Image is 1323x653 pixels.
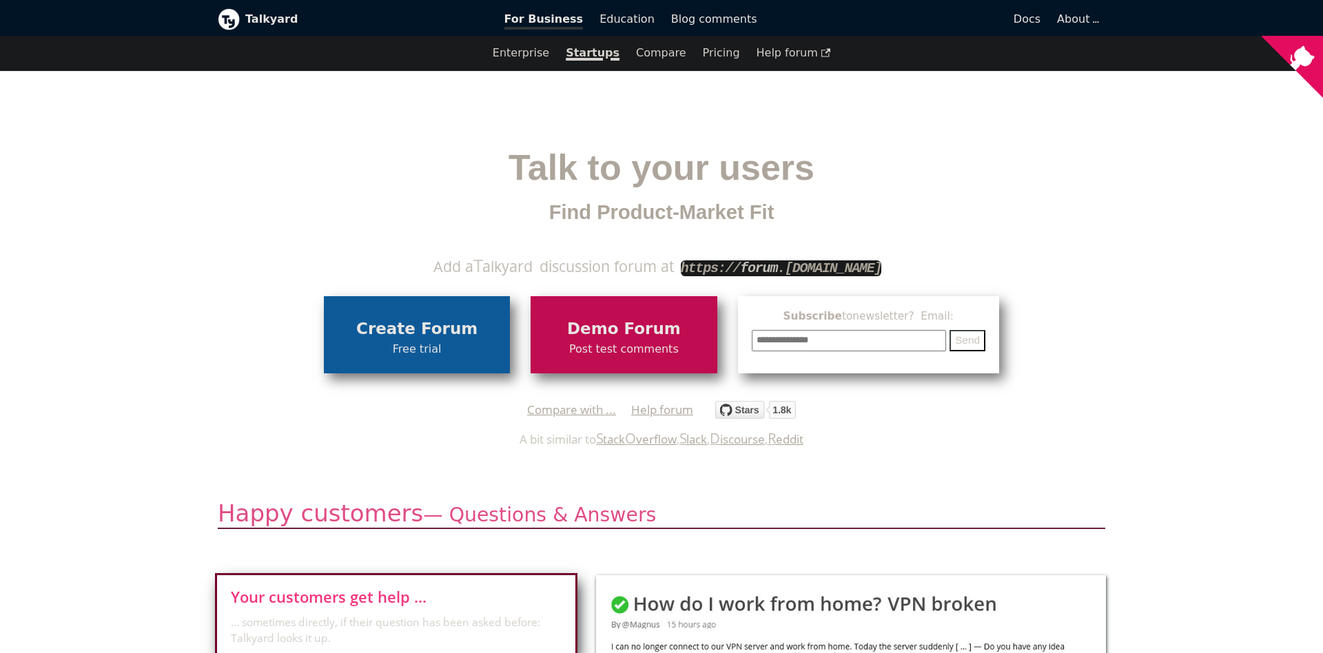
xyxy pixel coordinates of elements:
[218,499,1105,530] h2: Happy customers
[636,46,686,59] a: Compare
[671,12,757,25] span: Blog comments
[324,296,510,373] a: Create ForumFree trial
[768,428,777,448] span: R
[557,41,628,65] a: Startups
[842,310,954,322] span: to newsletter ? Email:
[715,403,796,423] a: Star debiki/talkyard on GitHub
[218,8,240,30] img: Talkyard logo
[549,198,775,227] span: Find Product-Market Fit
[228,255,1095,278] div: Add a alkyard discussion forum at
[1057,12,1097,25] a: About
[752,308,986,325] span: Subscribe
[757,46,831,59] span: Help forum
[679,431,707,447] a: Slack
[537,316,710,342] span: Demo Forum
[484,41,557,65] a: Enterprise
[509,147,814,187] span: Talk to your users
[531,296,717,373] a: Demo ForumPost test comments
[631,400,693,420] a: Help forum
[331,316,503,342] span: Create Forum
[231,589,562,604] span: Your customers get help ...
[663,8,766,31] a: Blog comments
[599,12,655,25] span: Education
[596,428,604,448] span: S
[596,431,677,447] a: StackOverflow
[591,8,663,31] a: Education
[527,400,616,420] a: Compare with ...
[681,260,882,276] code: https:// .[DOMAIN_NAME]
[331,340,503,358] span: Free trial
[231,614,562,645] span: ... sometimes directly, if their question has been asked before: Talkyard looks it up.
[625,428,636,448] span: O
[245,10,485,28] b: Talkyard
[768,431,803,447] a: Reddit
[748,41,839,65] a: Help forum
[496,8,592,31] a: For Business
[473,253,483,278] span: T
[504,12,584,30] span: For Business
[1014,12,1040,25] span: Docs
[710,431,764,447] a: Discourse
[710,428,720,448] span: D
[715,401,796,419] img: talkyard.svg
[766,8,1049,31] a: Docs
[950,330,985,351] button: Send
[537,340,710,358] span: Post test comments
[218,8,485,30] a: Talkyard logoTalkyard
[423,504,656,526] small: — Questions & Answers
[740,260,777,276] strong: forum
[695,41,748,65] a: Pricing
[679,428,687,448] span: S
